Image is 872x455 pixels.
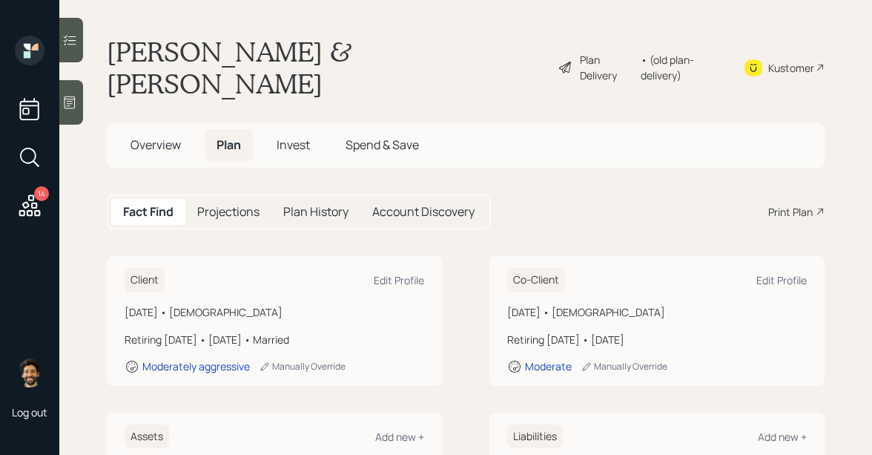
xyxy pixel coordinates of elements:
h6: Liabilities [507,425,563,449]
div: Moderate [525,359,572,373]
div: Retiring [DATE] • [DATE] [507,332,807,347]
div: Add new + [375,430,424,444]
span: Overview [131,137,181,153]
div: 14 [34,186,49,201]
div: Moderately aggressive [142,359,250,373]
span: Invest [277,137,310,153]
div: Log out [12,405,47,419]
h6: Assets [125,425,169,449]
div: Edit Profile [374,273,424,287]
div: • (old plan-delivery) [641,52,725,83]
img: eric-schwartz-headshot.png [15,358,44,387]
span: Plan [217,137,241,153]
h6: Co-Client [507,268,565,292]
h1: [PERSON_NAME] & [PERSON_NAME] [107,36,546,99]
div: Manually Override [581,360,667,373]
h5: Account Discovery [372,205,475,219]
h5: Plan History [283,205,349,219]
span: Spend & Save [346,137,419,153]
div: Print Plan [768,204,813,220]
div: Retiring [DATE] • [DATE] • Married [125,332,424,347]
h5: Fact Find [123,205,174,219]
div: [DATE] • [DEMOGRAPHIC_DATA] [507,304,807,320]
div: Kustomer [768,60,814,76]
div: Edit Profile [756,273,807,287]
div: Add new + [758,430,807,444]
div: Manually Override [259,360,346,373]
h5: Projections [197,205,260,219]
div: [DATE] • [DEMOGRAPHIC_DATA] [125,304,424,320]
h6: Client [125,268,165,292]
div: Plan Delivery [580,52,633,83]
